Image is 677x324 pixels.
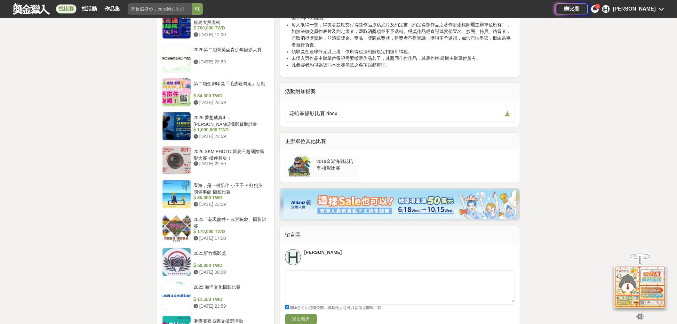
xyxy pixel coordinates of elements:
div: 2025 海洋文化攝影比賽 [194,284,267,296]
input: 我願意將此提問公開，讓其他人也可以參考提問與回答 [285,305,289,309]
div: 170,000 TWD [194,228,267,235]
div: 84,000 TWD [194,93,267,99]
a: 2018金湖海灘花蛤季-攝影比賽 [285,156,359,177]
div: 主辦單位其他比賽 [280,133,520,150]
a: 2025臺北秋季程式設計節 城市通微服務大黑客松 700,000 TWD [DATE] 12:00 [162,10,269,39]
a: 作品集 [102,4,123,13]
div: [DATE] 23:59 [194,303,267,310]
div: [DATE] 23:59 [194,133,267,140]
div: [DATE] 23:59 [194,201,267,208]
div: 50,000 TWD [194,262,267,269]
div: [DATE] 23:59 [194,99,267,106]
a: 2025 海洋文化攝影比賽 11,500 TWD [DATE] 23:59 [162,281,269,310]
div: 活動附加檔案 [280,83,520,101]
div: [DATE] 12:00 [194,31,267,38]
div: [PERSON_NAME] [304,249,342,255]
div: [PERSON_NAME] [613,5,656,13]
input: 有長照挺你，care到心坎裡！青春出手，拍出照顧 影音徵件活動 [128,3,192,15]
img: d2146d9a-e6f6-4337-9592-8cefde37ba6b.png [615,265,666,308]
a: 2025第二屆菁英盃青少年攝影大賽 [DATE] 23:59 [162,44,269,73]
div: 2025「花現龍井～農景映象」攝影比賽 [194,216,267,228]
div: 700,000 TWD [194,25,267,31]
img: dcc59076-91c0-4acb-9c6b-a1d413182f46.png [283,190,516,219]
li: 領取獎金達肆仟元以上者，依所得稅法相關規定扣繳所得稅。 [291,48,515,55]
div: 2025第二屆菁英盃青少年攝影大賽 [194,46,267,59]
div: 看海，是一種陪伴 小王子 × 打狗英國領事館 攝影比賽 [194,182,267,194]
span: 我願意將此提問公開，讓其他人也可以參考提問與回答 [289,305,381,310]
div: 2025新竹攝影獎 [194,250,267,262]
div: [DATE] 22:59 [194,160,267,167]
div: 2026 SKM PHOTO 新光三越國際攝影大賽‧徵件募集！ [194,148,267,160]
a: H [285,249,301,265]
span: 2 [597,4,599,8]
li: 每人限得一獎，得獎者並應交付得獎作品原稿底片及約定書（約定得獎作品之著作財產權歸屬主辦單位所有），如無法繳交原作底片及約定書者，即取消獎項並不予遞補。得獎作品經查證屬實係冒名、抄襲、拷貝、仿冒者... [291,21,515,48]
div: [DATE] 23:59 [194,59,267,65]
a: 找活動 [79,4,100,13]
a: 2025「花現龍井～農景映象」攝影比賽 170,000 TWD [DATE] 17:00 [162,214,269,242]
a: 第二屆金腳印獎『毛孩鏡勾追』活動 84,000 TWD [DATE] 23:59 [162,78,269,107]
li: 凡參賽者均視為認同本比賽簡章之各項規範辦理。 [291,62,515,69]
div: 第二屆金腳印獎『毛孩鏡勾追』活動 [194,80,267,93]
a: 2026 SKM PHOTO 新光三越國際攝影大賽‧徵件募集！ [DATE] 22:59 [162,146,269,174]
a: 2026 夢想成真II ．[PERSON_NAME]攝影贊助計畫 1,000,000 TWD [DATE] 23:59 [162,112,269,141]
div: 35,000 TWD [194,194,267,201]
a: 找比賽 [56,4,76,13]
div: H [602,5,610,13]
div: 2025臺北秋季程式設計節 城市通微服務大黑客松 [194,12,267,25]
div: 1,000,000 TWD [194,126,267,133]
div: 11,500 TWD [194,296,267,303]
a: 2025新竹攝影獎 50,000 TWD [DATE] 00:00 [162,247,269,276]
li: 未獲入選作品主辦單位得視需要徵選作品若干，其獎同佳作作品，其著作權 歸屬主辦單位所有。 [291,55,515,62]
a: 辦比賽 [556,4,588,14]
div: 2018金湖海灘花蛤季-攝影比賽 [316,158,356,170]
span: 花蛤季攝影比賽.docx [289,110,503,117]
div: [DATE] 00:00 [194,269,267,276]
div: 2026 夢想成真II ．[PERSON_NAME]攝影贊助計畫 [194,114,267,126]
div: 留言區 [280,226,520,244]
div: [DATE] 17:00 [194,235,267,242]
a: 看海，是一種陪伴 小王子 × 打狗英國領事館 攝影比賽 35,000 TWD [DATE] 23:59 [162,180,269,208]
a: 花蛤季攝影比賽.docx [285,106,515,122]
